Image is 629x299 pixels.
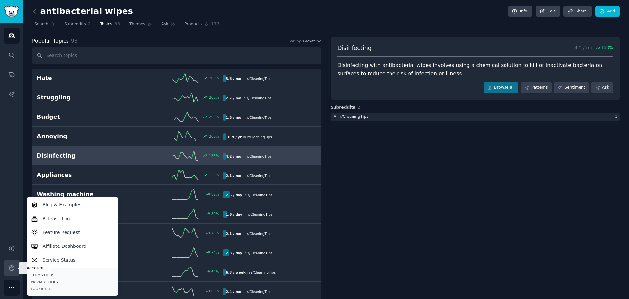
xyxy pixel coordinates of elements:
[226,232,241,236] b: 2.1 / mo
[223,75,274,82] div: in
[32,262,321,282] a: Bottle64%6.3 / weekin r/CleaningTips
[484,82,519,93] a: Browse all
[226,116,241,119] b: 1.8 / mo
[508,6,532,17] a: Info
[223,249,275,256] div: in
[43,257,76,264] p: Service Status
[161,21,168,27] span: Ask
[37,94,130,102] h2: Struggling
[247,135,272,139] span: r/ CleaningTips
[32,69,321,88] a: Hate200%3.6 / moin r/CleaningTips
[209,173,219,177] div: 133 %
[223,114,274,121] div: in
[337,44,372,52] span: Disinfecting
[209,153,219,158] div: 133 %
[32,243,321,262] a: Stove74%2.3 / dayin r/CleaningTips
[115,21,120,27] span: 93
[223,172,274,179] div: in
[554,82,589,93] a: Sentiment
[43,229,80,236] p: Feature Request
[223,133,274,140] div: in
[37,171,130,179] h2: Appliances
[247,290,271,294] span: r/ CleaningTips
[226,135,242,139] b: 10.9 / yr
[226,290,241,294] b: 2.4 / mo
[100,21,112,27] span: Topics
[303,39,321,43] button: Growth
[37,132,130,140] h2: Annoying
[536,6,560,17] a: Edit
[247,174,271,178] span: r/ CleaningTips
[211,269,219,274] div: 64 %
[337,61,613,77] div: Disinfecting with antibacterial wipes involves using a chemical solution to kill or inactivate ba...
[591,82,613,93] a: Ask
[211,250,219,255] div: 74 %
[32,146,321,165] a: Disinfecting133%4.2 / moin r/CleaningTips
[226,96,241,100] b: 2.7 / mo
[28,212,117,225] a: Release Log
[226,193,242,197] b: 2.5 / day
[32,47,321,64] input: Search topics
[28,198,117,212] a: Blog & Examples
[43,243,86,250] p: Affiliate Dashboard
[43,202,82,208] p: Blog & Examples
[563,6,592,17] a: Share
[182,19,221,32] a: Products177
[251,270,276,274] span: r/ CleaningTips
[601,45,613,51] span: 133 %
[615,114,620,120] div: 3
[248,251,272,255] span: r/ CleaningTips
[521,82,551,93] a: Patterns
[31,280,114,284] a: Privacy Policy
[64,21,86,27] span: Subreddits
[226,270,246,274] b: 6.3 / week
[247,116,271,119] span: r/ CleaningTips
[28,253,117,267] a: Service Status
[209,134,219,139] div: 200 %
[32,19,57,32] a: Search
[223,288,274,295] div: in
[32,107,321,127] a: Budget200%1.8 / moin r/CleaningTips
[71,38,78,44] span: 93
[211,231,219,235] div: 75 %
[223,230,274,237] div: in
[32,224,321,243] a: Mistake75%2.1 / moin r/CleaningTips
[247,96,271,100] span: r/ CleaningTips
[248,193,272,197] span: r/ CleaningTips
[223,211,275,218] div: in
[223,269,278,276] div: in
[31,273,114,277] a: Terms of Use
[247,154,271,158] span: r/ CleaningTips
[211,21,219,27] span: 177
[32,37,69,45] span: Popular Topics
[226,154,241,158] b: 4.2 / mo
[226,212,242,216] b: 1.6 / day
[211,211,219,216] div: 82 %
[127,19,155,32] a: Themes
[129,21,145,27] span: Themes
[595,6,620,17] a: Add
[211,289,219,293] div: 60 %
[32,127,321,146] a: Annoying200%10.9 / yrin r/CleaningTips
[226,77,241,81] b: 3.6 / mo
[32,204,321,224] a: Shoes82%1.6 / dayin r/CleaningTips
[209,76,219,80] div: 200 %
[247,77,271,81] span: r/ CleaningTips
[37,113,130,121] h2: Budget
[340,114,369,120] div: r/ CleaningTips
[32,165,321,185] a: Appliances133%2.1 / moin r/CleaningTips
[247,232,271,236] span: r/ CleaningTips
[88,21,91,27] span: 2
[331,105,355,111] span: Subreddits
[358,105,360,110] span: 2
[226,174,241,178] b: 2.1 / mo
[209,95,219,100] div: 200 %
[159,19,178,32] a: Ask
[223,95,274,101] div: in
[32,185,321,204] a: Washing machine82%2.5 / dayin r/CleaningTips
[574,44,613,52] p: 4.2 / mo
[62,19,93,32] a: Subreddits2
[184,21,202,27] span: Products
[223,191,275,198] div: in
[331,113,620,121] a: CleaningTipsr/CleaningTips3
